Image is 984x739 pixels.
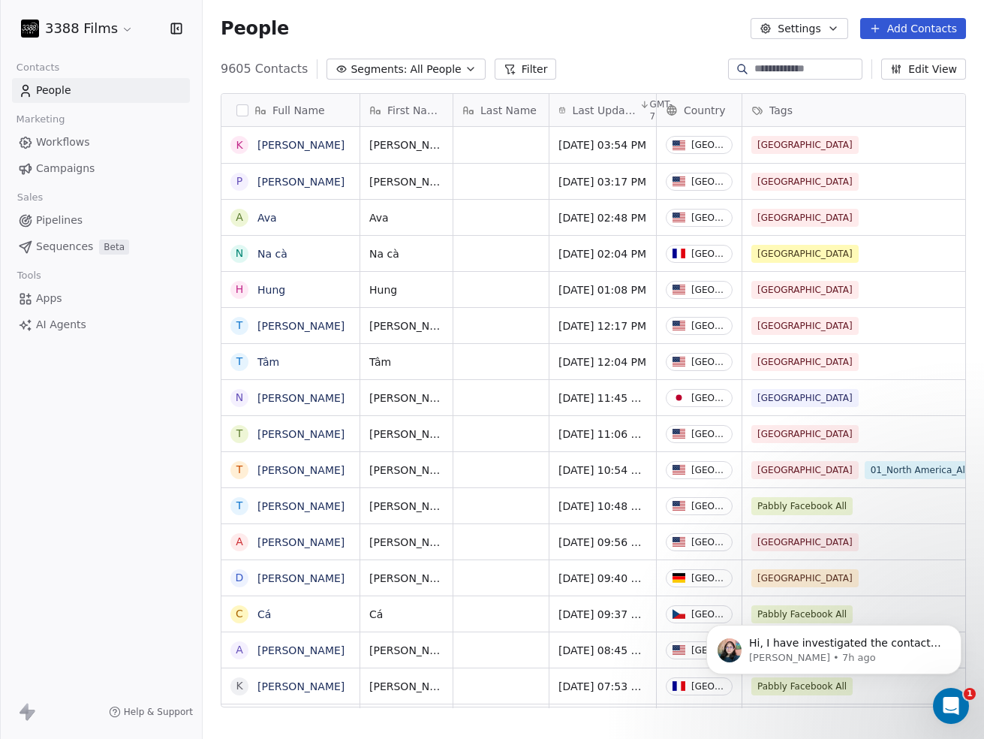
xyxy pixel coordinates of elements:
[657,94,742,126] div: Country
[684,103,726,118] span: Country
[369,282,444,297] span: Hung
[351,62,407,77] span: Segments:
[369,463,444,478] span: [PERSON_NAME]
[36,134,90,150] span: Workflows
[691,176,726,187] div: [GEOGRAPHIC_DATA]
[36,291,62,306] span: Apps
[36,213,83,228] span: Pipelines
[236,318,243,333] div: T
[751,18,847,39] button: Settings
[369,571,444,586] span: [PERSON_NAME]
[236,173,242,189] div: P
[45,19,118,38] span: 3388 Films
[410,62,461,77] span: All People
[369,391,444,406] span: [PERSON_NAME]
[257,212,277,224] a: Ava
[369,174,444,189] span: [PERSON_NAME]
[236,137,242,153] div: K
[691,537,726,547] div: [GEOGRAPHIC_DATA]
[12,312,190,337] a: AI Agents
[751,461,859,479] span: [GEOGRAPHIC_DATA]
[236,426,243,442] div: T
[751,569,859,587] span: [GEOGRAPHIC_DATA]
[257,139,345,151] a: [PERSON_NAME]
[221,60,308,78] span: 9605 Contacts
[751,209,859,227] span: [GEOGRAPHIC_DATA]
[236,498,243,514] div: T
[12,156,190,181] a: Campaigns
[236,390,243,406] div: N
[12,130,190,155] a: Workflows
[387,103,444,118] span: First Name
[236,606,243,622] div: C
[558,607,647,622] span: [DATE] 09:37 AM
[691,429,726,439] div: [GEOGRAPHIC_DATA]
[751,533,859,551] span: [GEOGRAPHIC_DATA]
[691,140,726,150] div: [GEOGRAPHIC_DATA]
[257,320,345,332] a: [PERSON_NAME]
[257,572,345,584] a: [PERSON_NAME]
[236,210,243,225] div: A
[572,103,636,118] span: Last Updated Date
[369,607,444,622] span: Cá
[691,465,726,475] div: [GEOGRAPHIC_DATA]
[558,535,647,550] span: [DATE] 09:56 AM
[12,78,190,103] a: People
[257,428,345,440] a: [PERSON_NAME]
[684,593,984,698] iframe: Intercom notifications message
[12,234,190,259] a: SequencesBeta
[751,389,859,407] span: [GEOGRAPHIC_DATA]
[257,176,345,188] a: [PERSON_NAME]
[11,186,50,209] span: Sales
[257,248,287,260] a: Na cà
[549,94,656,126] div: Last Updated DateGMT-7
[964,688,976,700] span: 1
[36,317,86,333] span: AI Agents
[36,239,93,255] span: Sequences
[257,356,279,368] a: Tâm
[558,318,647,333] span: [DATE] 12:17 PM
[558,679,647,694] span: [DATE] 07:53 AM
[558,246,647,261] span: [DATE] 02:04 PM
[369,499,444,514] span: [PERSON_NAME]
[236,462,243,478] div: T
[691,249,726,259] div: [GEOGRAPHIC_DATA]
[495,59,557,80] button: Filter
[236,678,242,694] div: K
[691,393,726,403] div: [GEOGRAPHIC_DATA]
[257,464,345,476] a: [PERSON_NAME]
[36,161,95,176] span: Campaigns
[369,246,444,261] span: Na cà
[369,643,444,658] span: [PERSON_NAME]
[236,534,243,550] div: A
[865,461,974,479] span: 01_North America_All
[751,281,859,299] span: [GEOGRAPHIC_DATA]
[751,353,859,371] span: [GEOGRAPHIC_DATA]
[558,427,647,442] span: [DATE] 11:06 AM
[236,642,243,658] div: A
[369,210,444,225] span: Ava
[369,427,444,442] span: [PERSON_NAME]
[109,706,193,718] a: Help & Support
[558,499,647,514] span: [DATE] 10:48 AM
[272,103,325,118] span: Full Name
[257,392,345,404] a: [PERSON_NAME]
[369,137,444,152] span: [PERSON_NAME]
[99,240,129,255] span: Beta
[360,94,453,126] div: First Name
[751,173,859,191] span: [GEOGRAPHIC_DATA]
[236,354,243,369] div: T
[751,317,859,335] span: [GEOGRAPHIC_DATA]
[12,286,190,311] a: Apps
[881,59,966,80] button: Edit View
[558,137,647,152] span: [DATE] 03:54 PM
[236,246,243,261] div: N
[11,264,47,287] span: Tools
[236,282,244,297] div: H
[18,16,137,41] button: 3388 Films
[691,213,726,223] div: [GEOGRAPHIC_DATA]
